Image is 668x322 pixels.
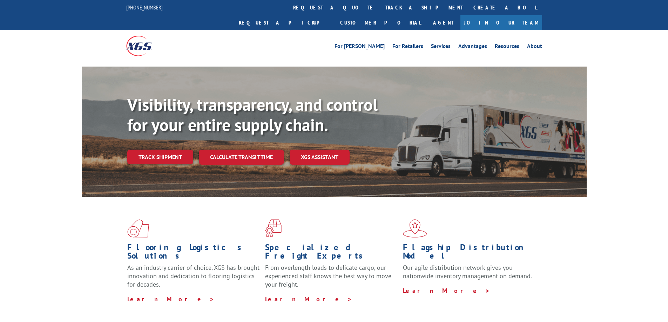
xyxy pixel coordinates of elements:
a: Learn More > [127,295,215,303]
img: xgs-icon-total-supply-chain-intelligence-red [127,219,149,238]
a: About [527,43,542,51]
b: Visibility, transparency, and control for your entire supply chain. [127,94,378,136]
a: Learn More > [403,287,490,295]
a: XGS ASSISTANT [290,150,350,165]
a: Agent [426,15,460,30]
a: Resources [495,43,519,51]
a: For [PERSON_NAME] [335,43,385,51]
h1: Flagship Distribution Model [403,243,535,263]
a: Calculate transit time [199,150,284,165]
h1: Specialized Freight Experts [265,243,398,263]
p: From overlength loads to delicate cargo, our experienced staff knows the best way to move your fr... [265,263,398,295]
a: Join Our Team [460,15,542,30]
a: Learn More > [265,295,352,303]
a: Request a pickup [234,15,335,30]
h1: Flooring Logistics Solutions [127,243,260,263]
a: Services [431,43,451,51]
span: Our agile distribution network gives you nationwide inventory management on demand. [403,263,532,280]
a: [PHONE_NUMBER] [126,4,163,11]
a: Track shipment [127,150,193,164]
span: As an industry carrier of choice, XGS has brought innovation and dedication to flooring logistics... [127,263,259,288]
a: For Retailers [392,43,423,51]
img: xgs-icon-flagship-distribution-model-red [403,219,427,238]
a: Advantages [458,43,487,51]
a: Customer Portal [335,15,426,30]
img: xgs-icon-focused-on-flooring-red [265,219,282,238]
